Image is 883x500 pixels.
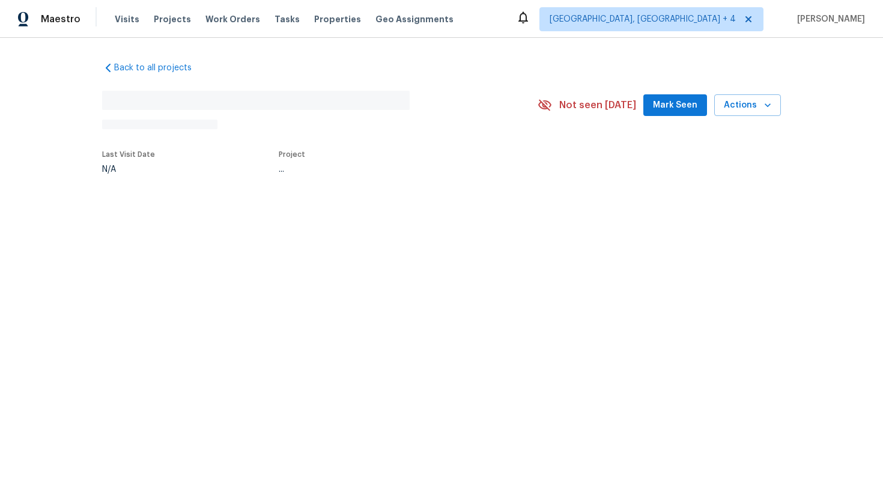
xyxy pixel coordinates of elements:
span: Projects [154,13,191,25]
a: Back to all projects [102,62,217,74]
span: Actions [724,98,771,113]
span: Last Visit Date [102,151,155,158]
span: [GEOGRAPHIC_DATA], [GEOGRAPHIC_DATA] + 4 [550,13,736,25]
span: Not seen [DATE] [559,99,636,111]
span: Work Orders [205,13,260,25]
span: Project [279,151,305,158]
div: ... [279,165,509,174]
span: Tasks [275,15,300,23]
span: Visits [115,13,139,25]
span: Geo Assignments [375,13,454,25]
button: Mark Seen [643,94,707,117]
span: Properties [314,13,361,25]
button: Actions [714,94,781,117]
span: Maestro [41,13,80,25]
div: N/A [102,165,155,174]
span: Mark Seen [653,98,697,113]
span: [PERSON_NAME] [792,13,865,25]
